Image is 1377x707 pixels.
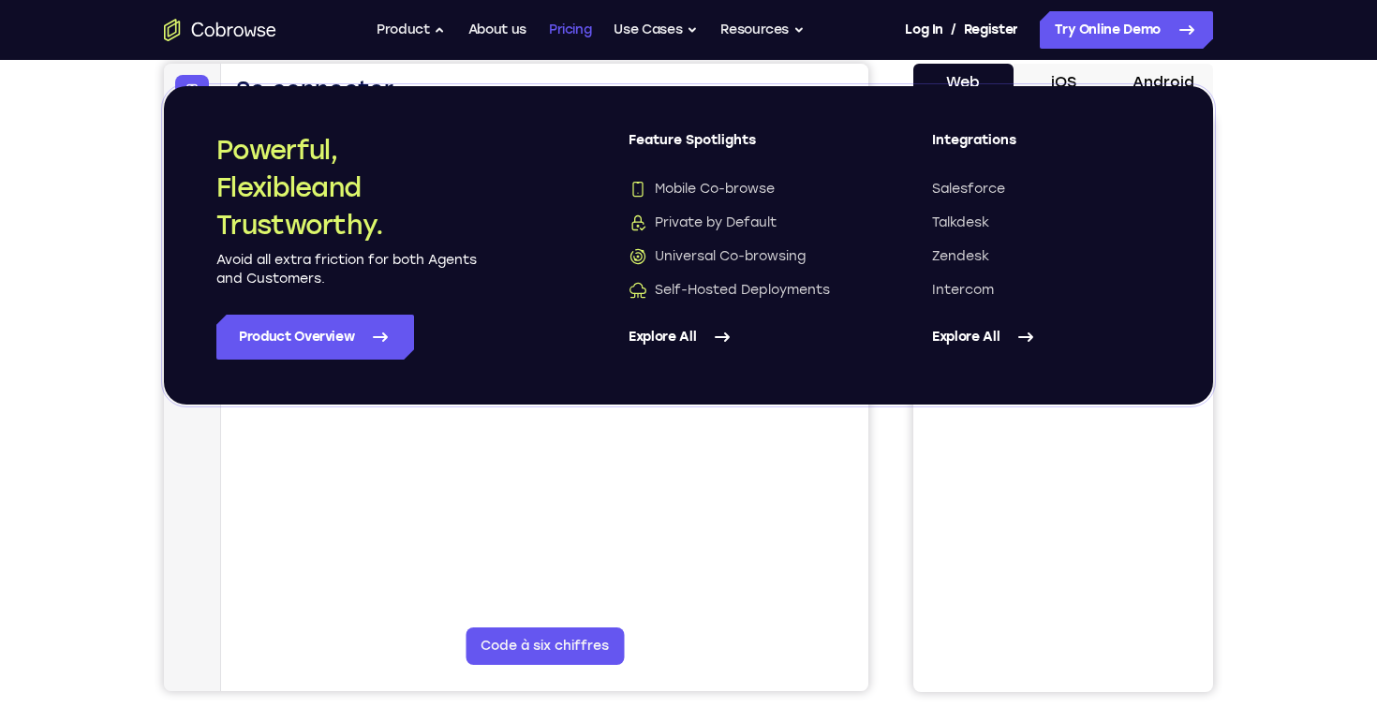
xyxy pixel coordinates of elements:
[629,180,775,199] span: Mobile Co-browse
[1113,64,1213,101] button: Android
[377,11,446,49] button: Product
[581,117,682,151] a: Se connecter
[932,281,994,300] span: Intercom
[629,247,857,266] a: Universal Co-browsingUniversal Co-browsing
[475,140,536,155] span: +11 de plus
[629,214,777,232] span: Private by Default
[932,180,1161,199] a: Salesforce
[216,251,479,288] p: Avoid all extra friction for both Agents and Customers.
[209,115,268,130] div: En ligne
[951,19,956,41] span: /
[913,64,1014,101] button: Web
[629,247,647,266] img: Universal Co-browsing
[629,180,647,199] img: Mobile Co-browse
[117,113,201,132] div: Trial Website
[720,11,805,49] button: Resources
[629,214,647,232] img: Private by Default
[932,247,1161,266] a: Zendesk
[905,11,942,49] a: Log In
[932,131,1161,165] span: Integrations
[216,131,479,243] h2: Powerful, Flexible and Trustworthy.
[164,19,276,41] a: Go to the home page
[629,281,857,300] a: Self-Hosted DeploymentsSelf-Hosted Deployments
[629,281,830,300] span: Self-Hosted Deployments
[164,64,868,691] iframe: Agent
[367,140,464,155] span: Cobrowse demo
[932,214,1161,232] a: Talkdesk
[1040,11,1213,49] a: Try Online Demo
[1014,64,1114,101] button: iOS
[629,131,857,165] span: Feature Spotlights
[117,140,337,155] div: E-mail
[629,281,647,300] img: Self-Hosted Deployments
[57,98,704,170] div: Ouvrir les détails de l’appareil
[932,214,989,232] span: Talkdesk
[348,140,464,155] div: Application
[468,11,526,49] a: About us
[549,11,592,49] a: Pricing
[629,180,857,199] a: Mobile Co-browseMobile Co-browse
[932,247,989,266] span: Zendesk
[629,214,857,232] a: Private by DefaultPrivate by Default
[614,11,698,49] button: Use Cases
[302,564,460,601] button: Code à six chiffres
[964,11,1018,49] a: Register
[932,315,1161,360] a: Explore All
[932,180,1005,199] span: Salesforce
[211,121,215,125] div: Nouveaux appareils détectés.
[629,315,857,360] a: Explore All
[216,315,414,360] a: Product Overview
[932,281,1161,300] a: Intercom
[629,247,806,266] span: Universal Co-browsing
[136,140,337,155] span: web@example.com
